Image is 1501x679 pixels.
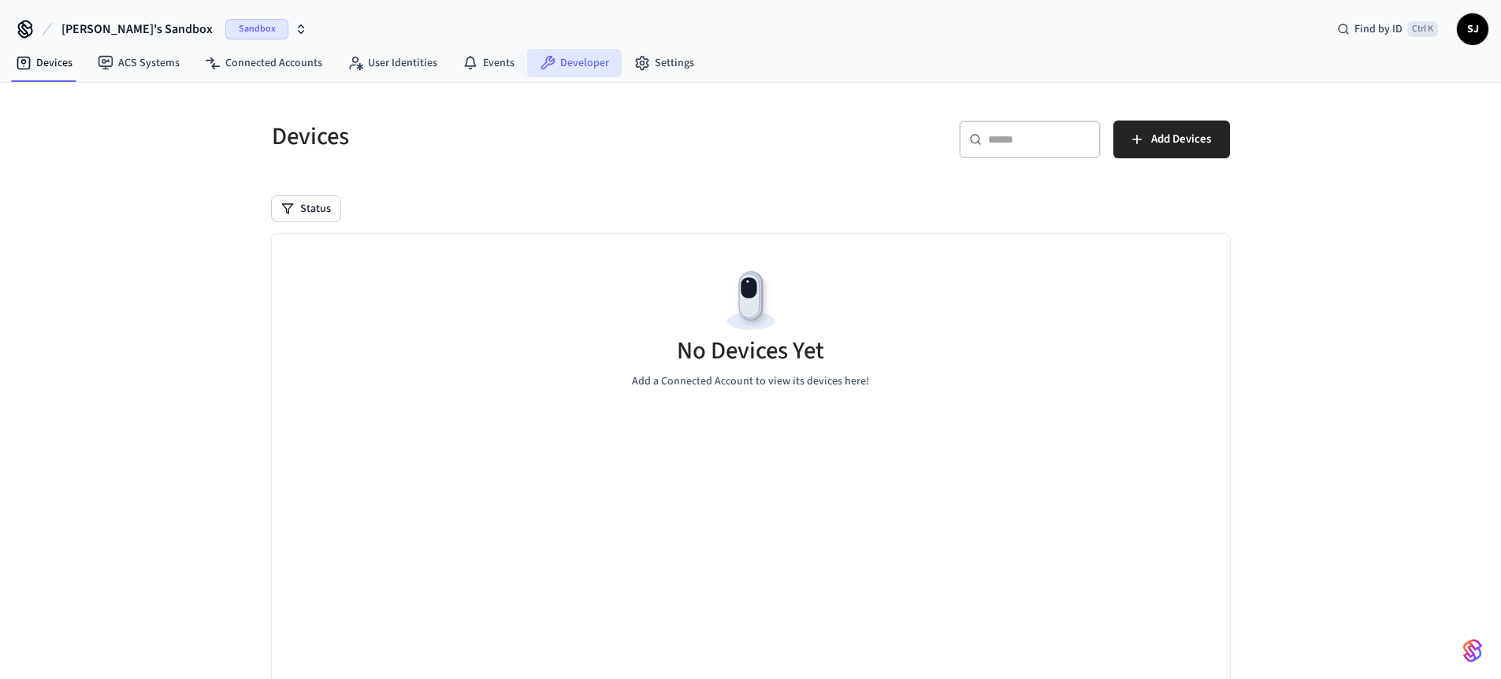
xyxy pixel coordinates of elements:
button: SJ [1457,13,1488,45]
h5: No Devices Yet [677,335,824,367]
span: Ctrl K [1407,21,1438,37]
button: Status [272,196,340,221]
a: Devices [3,49,85,77]
span: Find by ID [1354,21,1403,37]
img: SeamLogoGradient.69752ec5.svg [1463,638,1482,663]
a: Events [450,49,527,77]
a: Connected Accounts [192,49,335,77]
button: Add Devices [1113,121,1230,158]
span: Sandbox [225,19,288,39]
span: [PERSON_NAME]'s Sandbox [61,20,213,39]
a: ACS Systems [85,49,192,77]
h5: Devices [272,121,741,153]
span: SJ [1458,15,1487,43]
img: Devices Empty State [715,265,786,336]
a: User Identities [335,49,450,77]
div: Find by IDCtrl K [1325,15,1451,43]
p: Add a Connected Account to view its devices here! [632,373,869,390]
a: Settings [622,49,707,77]
span: Add Devices [1151,129,1211,150]
a: Developer [527,49,622,77]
